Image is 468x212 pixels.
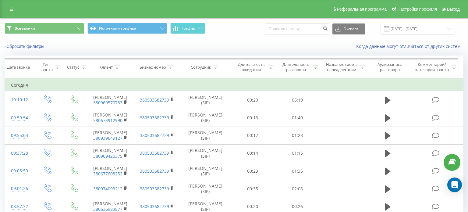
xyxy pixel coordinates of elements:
[447,7,460,12] span: Выход
[87,91,134,109] td: [PERSON_NAME]
[140,150,169,156] a: 380503682739
[230,91,275,109] td: 00:20
[180,127,230,144] td: [PERSON_NAME] (SIP)
[5,44,47,49] button: Сбросить фильтры
[39,62,53,72] div: Тип звонка
[191,65,211,70] div: Сотрудник
[140,132,169,138] a: 380503682739
[140,203,169,209] a: 380503682739
[99,65,113,70] div: Клиент
[414,62,450,72] div: Комментарий/категория звонка
[397,7,437,12] span: Настройки профиля
[7,65,30,70] div: Дата звонка
[140,115,169,120] a: 380503682739
[281,62,311,72] div: Длительность разговора
[230,162,275,180] td: 00:29
[170,23,205,34] button: График
[275,180,320,198] td: 02:06
[230,180,275,198] td: 00:35
[87,162,134,180] td: [PERSON_NAME]
[15,26,35,31] span: Все звонки
[87,109,134,127] td: [PERSON_NAME]
[180,109,230,127] td: [PERSON_NAME] (SIP)
[11,165,27,177] div: 09:05:50
[265,23,329,34] input: Поиск по номеру
[275,127,320,144] td: 01:28
[140,186,169,192] a: 380503682739
[93,153,122,159] a: 380969420375
[93,186,122,192] a: 380974093212
[275,162,320,180] td: 01:35
[93,206,122,212] a: 380636983877
[11,130,27,142] div: 09:55:03
[230,109,275,127] td: 00:16
[337,7,387,12] span: Реферальная программа
[93,135,122,141] a: 380939649127
[11,94,27,106] div: 10:10:12
[87,144,134,162] td: [PERSON_NAME]
[11,147,27,159] div: 09:37:28
[180,91,230,109] td: [PERSON_NAME] (SIP)
[236,62,267,72] div: Длительность ожидания
[447,178,462,192] div: Open Intercom Messenger
[275,91,320,109] td: 06:19
[230,144,275,162] td: 00:14
[180,180,230,198] td: [PERSON_NAME] (SIP)
[180,144,230,162] td: [PERSON_NAME] (SIP)
[11,112,27,124] div: 09:59:54
[67,65,79,70] div: Статус
[140,168,169,174] a: 380503682739
[325,62,358,72] div: Название схемы переадресации
[93,100,122,106] a: 380969570733
[356,43,463,49] a: Когда данные могут отличаться от других систем
[275,109,320,127] td: 01:40
[140,65,166,70] div: Бизнес номер
[140,97,169,103] a: 380503682739
[372,62,408,72] div: Аудиозапись разговора
[182,26,195,31] span: График
[5,23,84,34] button: Все звонки
[87,23,167,34] button: Источники трафика
[93,171,122,177] a: 380677608252
[93,117,122,123] a: 380673912990
[5,79,463,91] td: Сегодня
[11,183,27,195] div: 09:01:26
[87,127,134,144] td: [PERSON_NAME]
[275,144,320,162] td: 01:15
[332,23,365,34] button: Экспорт
[230,127,275,144] td: 00:17
[180,162,230,180] td: [PERSON_NAME] (SIP)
